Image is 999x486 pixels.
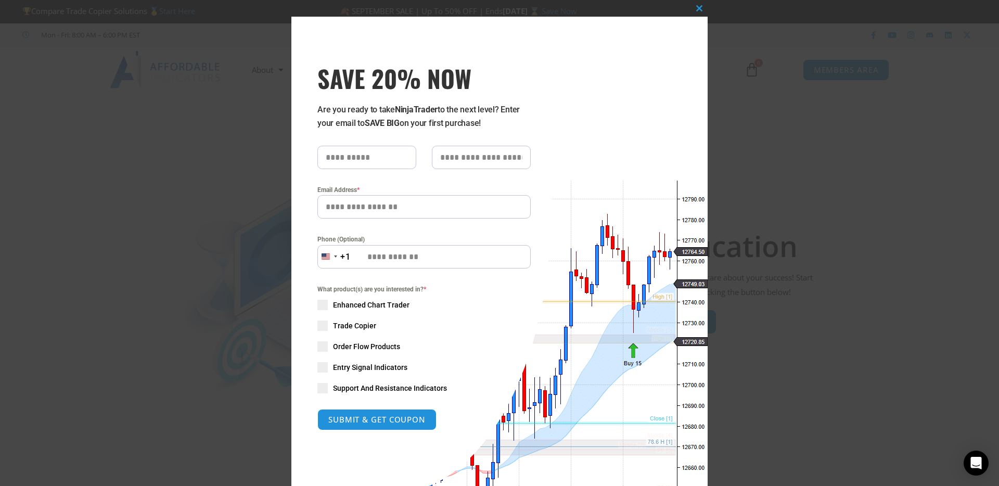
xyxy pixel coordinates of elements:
label: Support And Resistance Indicators [317,383,531,393]
span: What product(s) are you interested in? [317,284,531,295]
label: Entry Signal Indicators [317,362,531,373]
strong: NinjaTrader [395,105,438,114]
div: +1 [340,250,351,264]
strong: SAVE BIG [365,118,400,128]
div: Open Intercom Messenger [964,451,989,476]
label: Phone (Optional) [317,234,531,245]
span: Support And Resistance Indicators [333,383,447,393]
label: Trade Copier [317,321,531,331]
span: Entry Signal Indicators [333,362,407,373]
label: Email Address [317,185,531,195]
label: Enhanced Chart Trader [317,300,531,310]
span: Order Flow Products [333,341,400,352]
button: SUBMIT & GET COUPON [317,409,437,430]
span: Enhanced Chart Trader [333,300,409,310]
span: Trade Copier [333,321,376,331]
h3: SAVE 20% NOW [317,63,531,93]
label: Order Flow Products [317,341,531,352]
button: Selected country [317,245,351,268]
p: Are you ready to take to the next level? Enter your email to on your first purchase! [317,103,531,130]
